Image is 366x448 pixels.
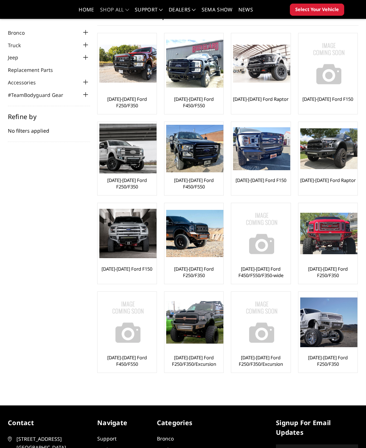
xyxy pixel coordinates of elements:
a: Bronco [157,435,174,442]
a: Support [97,435,117,442]
h5: contact [8,418,90,428]
a: Bronco [8,29,34,36]
a: No Image [233,205,288,262]
a: No Image [233,294,288,351]
a: [DATE]-[DATE] Ford F150 [302,96,353,102]
a: No Image [99,294,155,351]
div: No filters applied [8,113,90,142]
button: Select Your Vehicle [290,4,344,16]
a: Home [79,7,94,18]
a: [DATE]-[DATE] Ford F450/F550/F350-wide [233,266,288,279]
a: Replacement Parts [8,66,62,74]
a: shop all [100,7,129,18]
a: Truck [8,41,30,49]
h5: signup for email updates [276,418,358,437]
h5: Refine by [8,113,90,120]
a: Dealers [169,7,196,18]
a: [DATE]-[DATE] Ford F250/F350/Excursion [166,354,222,367]
a: [DATE]-[DATE] Ford F250/F350 [300,266,356,279]
a: [DATE]-[DATE] Ford Raptor [233,96,288,102]
a: [DATE]-[DATE] Ford F250/F350 [300,354,356,367]
a: News [238,7,253,18]
a: [DATE]-[DATE] Ford F450/F550 [99,354,155,367]
a: [DATE]-[DATE] Ford Raptor [300,177,356,183]
img: No Image [99,294,157,351]
h5: Navigate [97,418,150,428]
a: [DATE]-[DATE] Ford F450/F550 [166,96,222,109]
a: [DATE]-[DATE] Ford F250/F350/Excursion [233,354,288,367]
a: No Image [300,35,356,92]
a: [DATE]-[DATE] Ford F150 [102,266,152,272]
a: [DATE]-[DATE] Ford F250/F350 [99,96,155,109]
span: Select Your Vehicle [295,6,339,13]
img: No Image [300,35,357,92]
a: Support [135,7,163,18]
a: [DATE]-[DATE] Ford F150 [236,177,286,183]
a: SEMA Show [202,7,233,18]
a: #TeamBodyguard Gear [8,91,72,99]
img: No Image [233,294,290,351]
a: [DATE]-[DATE] Ford F450/F550 [166,177,222,190]
a: Accessories [8,79,45,86]
a: [DATE]-[DATE] Ford F250/F350 [166,266,222,279]
img: No Image [233,205,290,262]
a: Jeep [8,54,27,61]
h5: Categories [157,418,209,428]
a: [DATE]-[DATE] Ford F250/F350 [99,177,155,190]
